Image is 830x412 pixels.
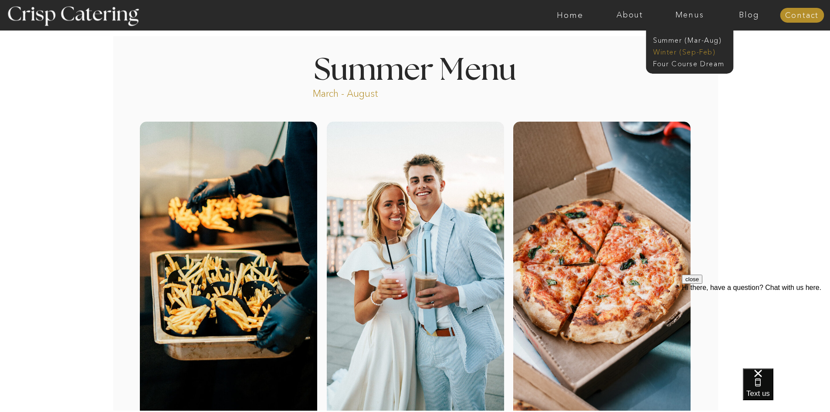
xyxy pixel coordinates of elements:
[653,59,731,67] a: Four Course Dream
[719,11,779,20] a: Blog
[313,87,433,97] p: March - August
[653,35,731,44] a: Summer (Mar-Aug)
[540,11,600,20] a: Home
[682,275,830,379] iframe: podium webchat widget prompt
[294,55,536,81] h1: Summer Menu
[653,47,725,55] a: Winter (Sep-Feb)
[600,11,660,20] a: About
[743,368,830,412] iframe: podium webchat widget bubble
[660,11,719,20] a: Menus
[780,11,824,20] a: Contact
